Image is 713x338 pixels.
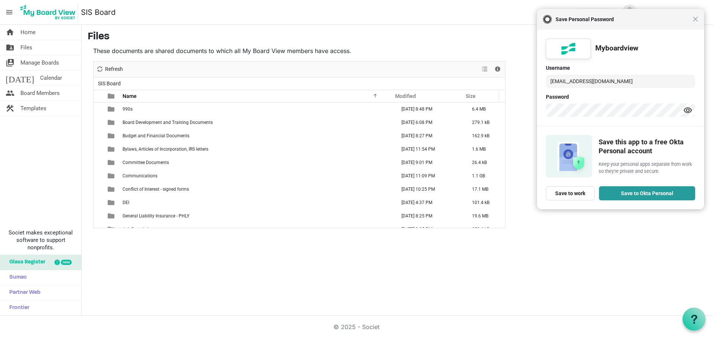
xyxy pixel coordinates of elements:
[103,183,120,196] td: is template cell column header type
[94,183,103,196] td: checkbox
[103,196,120,209] td: is template cell column header type
[120,183,394,196] td: Conflict of Interest - signed forms is template cell column header Name
[491,62,504,77] div: Details
[546,92,695,101] h6: Password
[103,142,120,156] td: is template cell column header type
[394,183,464,196] td: December 05, 2024 10:25 PM column header Modified
[94,116,103,129] td: checkbox
[546,63,695,72] h6: Username
[464,129,505,142] td: 162.9 kB is template cell column header Size
[123,93,137,99] span: Name
[123,187,189,192] span: Conflict of Interest - signed forms
[20,25,36,40] span: Home
[464,102,505,116] td: 6.4 MB is template cell column header Size
[18,3,81,22] a: My Board View Logo
[6,285,40,300] span: Partner Web
[120,116,394,129] td: Board Development and Training Documents is template cell column header Name
[94,156,103,169] td: checkbox
[394,102,464,116] td: October 28, 2024 8:48 PM column header Modified
[464,142,505,156] td: 1.6 MB is template cell column header Size
[333,323,380,331] a: © 2025 - Societ
[123,120,213,125] span: Board Development and Training Documents
[394,116,464,129] td: October 03, 2024 6:08 PM column header Modified
[103,102,120,116] td: is template cell column header type
[93,46,505,55] p: These documents are shared documents to which all My Board View members have access.
[6,270,27,285] span: Sumac
[552,15,693,24] span: Save Personal Password
[103,209,120,223] td: is template cell column header type
[394,169,464,183] td: October 21, 2024 11:09 PM column header Modified
[394,196,464,209] td: October 04, 2025 4:37 PM column header Modified
[94,209,103,223] td: checkbox
[637,4,691,19] a: [PERSON_NAME]
[94,142,103,156] td: checkbox
[493,65,503,74] button: Details
[61,260,72,265] div: new
[394,223,464,236] td: June 17, 2025 8:05 PM column header Modified
[464,183,505,196] td: 17.1 MB is template cell column header Size
[120,196,394,209] td: DEI is template cell column header Name
[464,116,505,129] td: 279.1 kB is template cell column header Size
[94,169,103,183] td: checkbox
[20,86,60,101] span: Board Members
[464,169,505,183] td: 1.1 GB is template cell column header Size
[120,209,394,223] td: General Liability Insurance - PHLY is template cell column header Name
[394,129,464,142] td: January 24, 2025 8:27 PM column header Modified
[691,4,707,20] button: logout
[120,142,394,156] td: Bylaws, Articles of Incorporation, IRS letters is template cell column header Name
[103,156,120,169] td: is template cell column header type
[2,5,16,19] span: menu
[103,223,120,236] td: is template cell column header type
[599,161,693,175] span: Keep your personal apps separate from work so they're private and secure.
[120,156,394,169] td: Committee Documents is template cell column header Name
[3,229,78,251] span: Societ makes exceptional software to support nonprofits.
[464,156,505,169] td: 26.4 kB is template cell column header Size
[95,65,124,74] button: Refresh
[94,62,126,77] div: Refresh
[18,3,78,22] img: My Board View Logo
[20,101,46,116] span: Templates
[6,101,14,116] span: construction
[103,129,120,142] td: is template cell column header type
[394,209,464,223] td: May 13, 2024 8:25 PM column header Modified
[6,25,14,40] span: home
[40,70,62,85] span: Calendar
[81,5,115,20] a: SIS Board
[466,93,476,99] span: Size
[120,169,394,183] td: Communications is template cell column header Name
[104,65,124,74] span: Refresh
[94,129,103,142] td: checkbox
[88,31,707,43] h3: Files
[120,223,394,236] td: Job Descriptions is template cell column header Name
[6,255,45,270] span: Glass Register
[395,93,416,99] span: Modified
[94,223,103,236] td: checkbox
[6,55,14,70] span: switch_account
[103,116,120,129] td: is template cell column header type
[6,40,14,55] span: folder_shared
[6,301,29,315] span: Frontier
[20,55,59,70] span: Manage Boards
[479,62,491,77] div: View
[6,86,14,101] span: people
[123,147,208,152] span: Bylaws, Articles of Incorporation, IRS letters
[599,138,693,155] h5: Save this app to a free Okta Personal account
[561,42,576,55] img: L32X5wAAAAZJREFUAwDkV514HL2IbQAAAABJRU5ErkJggg==
[394,142,464,156] td: January 24, 2025 11:54 PM column header Modified
[94,196,103,209] td: checkbox
[123,106,133,112] span: 990s
[123,133,189,138] span: Budget and Financial Documents
[464,209,505,223] td: 19.6 MB is template cell column header Size
[94,102,103,116] td: checkbox
[103,169,120,183] td: is template cell column header type
[6,70,34,85] span: [DATE]
[599,186,695,200] button: Save to Okta Personal
[120,129,394,142] td: Budget and Financial Documents is template cell column header Name
[123,227,156,232] span: Job Descriptions
[578,8,615,18] button: SIS Board dropdownbutton
[97,79,122,88] span: SIS Board
[693,16,698,22] span: Close
[20,40,32,55] span: Files
[622,4,637,19] img: no-profile-picture.svg
[464,196,505,209] td: 101.4 kB is template cell column header Size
